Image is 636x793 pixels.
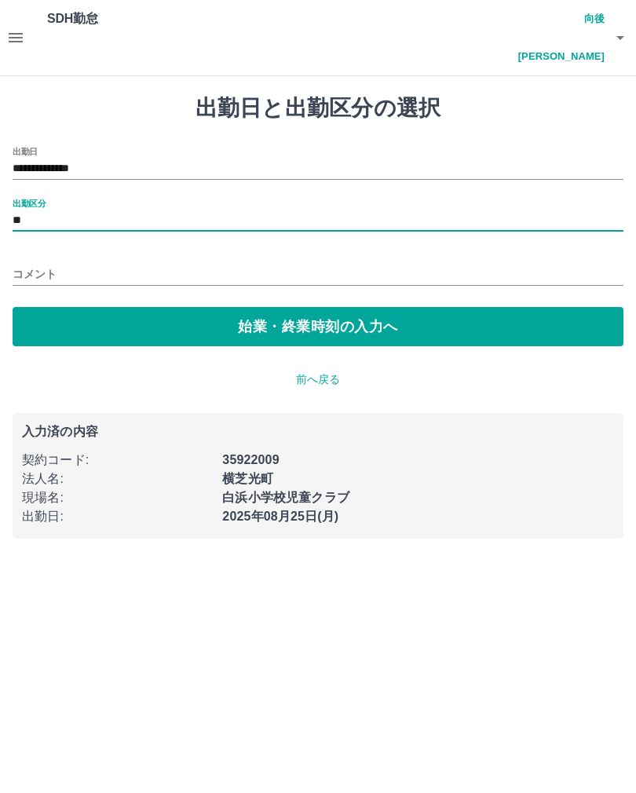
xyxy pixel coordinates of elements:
[22,451,213,470] p: 契約コード :
[222,453,279,466] b: 35922009
[13,197,46,209] label: 出勤区分
[222,472,273,485] b: 横芝光町
[13,145,38,157] label: 出勤日
[13,307,623,346] button: 始業・終業時刻の入力へ
[22,426,614,438] p: 入力済の内容
[22,507,213,526] p: 出勤日 :
[22,470,213,488] p: 法人名 :
[222,510,338,523] b: 2025年08月25日(月)
[13,371,623,388] p: 前へ戻る
[13,95,623,122] h1: 出勤日と出勤区分の選択
[22,488,213,507] p: 現場名 :
[222,491,349,504] b: 白浜小学校児童クラブ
